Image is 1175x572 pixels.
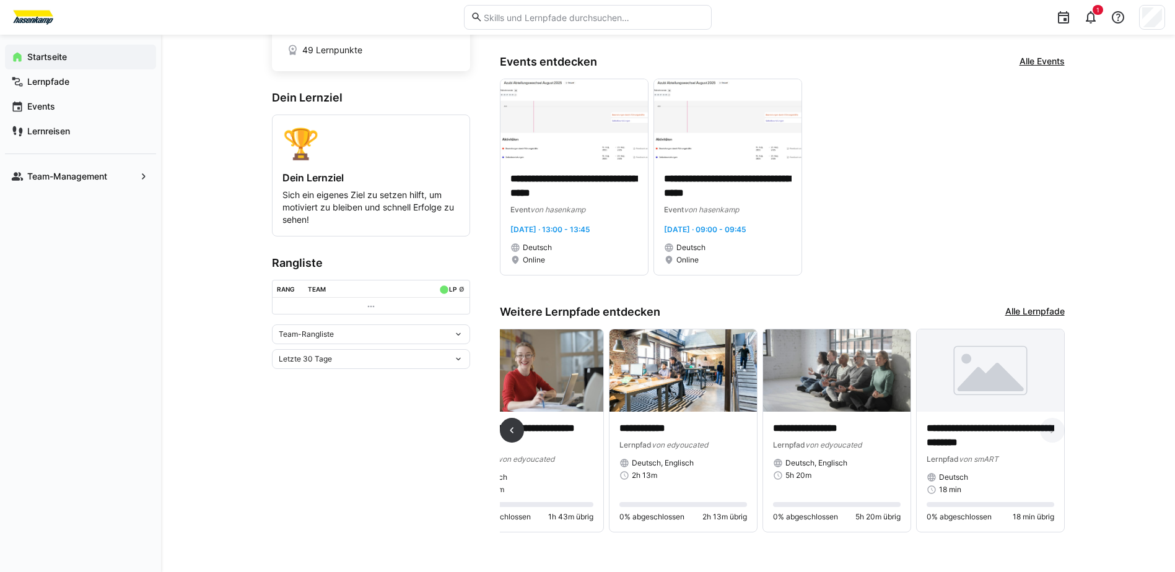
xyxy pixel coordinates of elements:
[500,55,597,69] h3: Events entdecken
[1096,6,1099,14] span: 1
[1005,305,1065,319] a: Alle Lernpfade
[282,171,460,184] h4: Dein Lernziel
[279,329,334,339] span: Team-Rangliste
[664,205,684,214] span: Event
[483,12,704,23] input: Skills und Lernpfade durchsuchen…
[277,285,295,293] div: Rang
[1013,512,1054,522] span: 18 min übrig
[548,512,593,522] span: 1h 43m übrig
[773,512,838,522] span: 0% abgeschlossen
[282,189,460,226] p: Sich ein eigenes Ziel zu setzen hilft, um motiviert zu bleiben und schnell Erfolge zu sehen!
[456,329,603,412] img: image
[702,512,747,522] span: 2h 13m übrig
[927,512,992,522] span: 0% abgeschlossen
[632,470,657,480] span: 2h 13m
[523,243,552,253] span: Deutsch
[785,470,811,480] span: 5h 20m
[917,329,1064,412] img: image
[855,512,901,522] span: 5h 20m übrig
[272,91,470,105] h3: Dein Lernziel
[500,79,648,162] img: image
[676,255,699,265] span: Online
[279,354,332,364] span: Letzte 30 Tage
[498,454,554,464] span: von edyoucated
[282,125,460,162] div: 🏆
[272,256,470,270] h3: Rangliste
[619,440,652,449] span: Lernpfad
[939,472,968,482] span: Deutsch
[927,454,959,464] span: Lernpfad
[805,440,862,449] span: von edyoucated
[632,458,694,468] span: Deutsch, Englisch
[684,205,739,214] span: von hasenkamp
[308,285,326,293] div: Team
[763,329,911,412] img: image
[619,512,684,522] span: 0% abgeschlossen
[664,225,746,234] span: [DATE] · 09:00 - 09:45
[302,44,362,56] span: 49 Lernpunkte
[609,329,757,412] img: image
[510,205,530,214] span: Event
[959,454,998,464] span: von smART
[939,485,961,495] span: 18 min
[523,255,545,265] span: Online
[449,285,456,293] div: LP
[676,243,705,253] span: Deutsch
[530,205,585,214] span: von hasenkamp
[785,458,847,468] span: Deutsch, Englisch
[654,79,802,162] img: image
[510,225,590,234] span: [DATE] · 13:00 - 13:45
[773,440,805,449] span: Lernpfad
[500,305,660,319] h3: Weitere Lernpfade entdecken
[652,440,708,449] span: von edyoucated
[1020,55,1065,69] a: Alle Events
[459,283,465,293] a: ø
